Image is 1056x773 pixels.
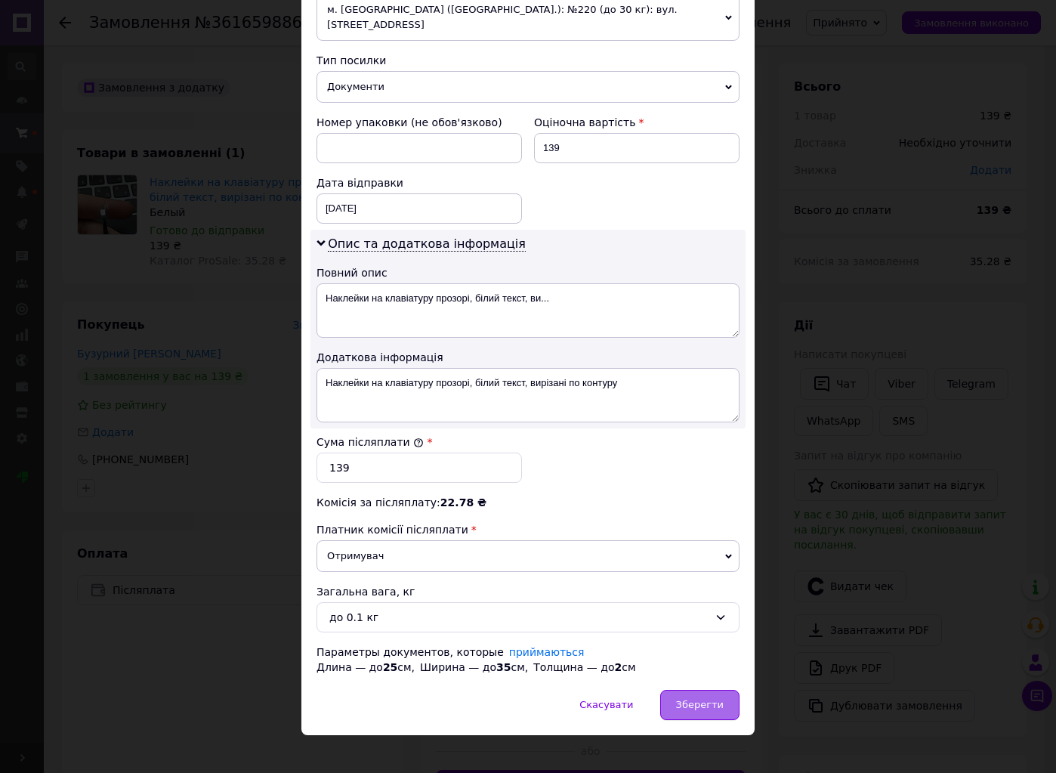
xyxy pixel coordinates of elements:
[316,350,740,365] div: Додаткова інформація
[316,115,522,130] div: Номер упаковки (не обов'язково)
[496,661,511,673] span: 35
[316,524,468,536] span: Платник комісії післяплати
[509,646,585,658] a: приймаються
[316,436,424,448] label: Сума післяплати
[329,609,709,626] div: до 0.1 кг
[316,71,740,103] span: Документи
[316,540,740,572] span: Отримувач
[316,584,740,599] div: Загальна вага, кг
[316,495,740,510] div: Комісія за післяплату:
[316,368,740,422] textarea: Наклейки на клавіатуру прозорі, білий текст, вирізані по контуру
[579,699,633,710] span: Скасувати
[316,54,386,66] span: Тип посилки
[440,496,486,509] span: 22.78 ₴
[328,237,526,252] span: Опис та додаткова інформація
[383,661,397,673] span: 25
[316,175,522,190] div: Дата відправки
[316,283,740,338] textarea: Наклейки на клавіатуру прозорі, білий текст, ви...
[316,265,740,280] div: Повний опис
[676,699,724,710] span: Зберегти
[316,645,740,675] div: Параметры документов, которые Длина — до см, Ширина — до см, Толщина — до см
[534,115,740,130] div: Оціночна вартість
[614,661,622,673] span: 2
